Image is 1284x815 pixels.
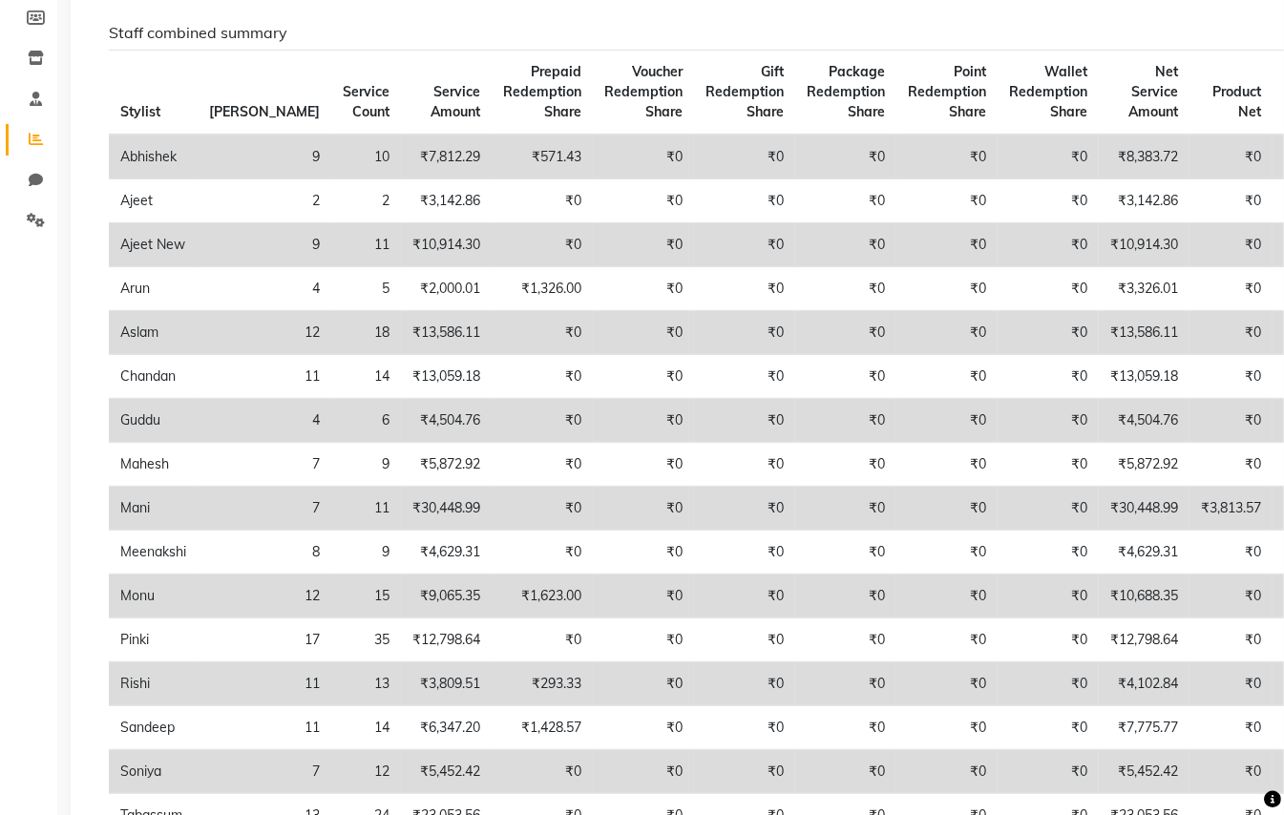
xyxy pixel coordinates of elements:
[604,63,683,120] span: Voucher Redemption Share
[998,662,1099,706] td: ₹0
[795,531,896,575] td: ₹0
[1189,443,1273,487] td: ₹0
[331,662,401,706] td: 13
[795,355,896,399] td: ₹0
[896,267,998,311] td: ₹0
[198,399,331,443] td: 4
[1099,311,1189,355] td: ₹13,586.11
[896,487,998,531] td: ₹0
[1189,662,1273,706] td: ₹0
[593,355,694,399] td: ₹0
[331,399,401,443] td: 6
[109,223,198,267] td: Ajeet New
[998,355,1099,399] td: ₹0
[998,399,1099,443] td: ₹0
[331,179,401,223] td: 2
[998,575,1099,618] td: ₹0
[331,135,401,179] td: 10
[795,750,896,794] td: ₹0
[401,443,492,487] td: ₹5,872.92
[1099,618,1189,662] td: ₹12,798.64
[198,706,331,750] td: 11
[1189,618,1273,662] td: ₹0
[896,311,998,355] td: ₹0
[593,311,694,355] td: ₹0
[198,618,331,662] td: 17
[331,355,401,399] td: 14
[896,223,998,267] td: ₹0
[492,487,593,531] td: ₹0
[401,179,492,223] td: ₹3,142.86
[331,443,401,487] td: 9
[1189,355,1273,399] td: ₹0
[694,662,795,706] td: ₹0
[694,618,795,662] td: ₹0
[1099,575,1189,618] td: ₹10,688.35
[401,267,492,311] td: ₹2,000.01
[998,311,1099,355] td: ₹0
[1099,443,1189,487] td: ₹5,872.92
[431,83,480,120] span: Service Amount
[694,355,795,399] td: ₹0
[998,706,1099,750] td: ₹0
[1189,223,1273,267] td: ₹0
[109,706,198,750] td: Sandeep
[492,311,593,355] td: ₹0
[694,487,795,531] td: ₹0
[998,223,1099,267] td: ₹0
[492,399,593,443] td: ₹0
[795,575,896,618] td: ₹0
[1189,706,1273,750] td: ₹0
[795,223,896,267] td: ₹0
[593,487,694,531] td: ₹0
[198,311,331,355] td: 12
[1189,399,1273,443] td: ₹0
[331,750,401,794] td: 12
[1099,487,1189,531] td: ₹30,448.99
[694,311,795,355] td: ₹0
[694,399,795,443] td: ₹0
[593,443,694,487] td: ₹0
[492,618,593,662] td: ₹0
[795,135,896,179] td: ₹0
[1189,179,1273,223] td: ₹0
[795,487,896,531] td: ₹0
[492,355,593,399] td: ₹0
[593,179,694,223] td: ₹0
[593,223,694,267] td: ₹0
[109,179,198,223] td: Ajeet
[998,267,1099,311] td: ₹0
[1212,83,1261,120] span: Product Net
[998,135,1099,179] td: ₹0
[1189,531,1273,575] td: ₹0
[593,399,694,443] td: ₹0
[1189,750,1273,794] td: ₹0
[401,311,492,355] td: ₹13,586.11
[198,662,331,706] td: 11
[998,487,1099,531] td: ₹0
[492,267,593,311] td: ₹1,326.00
[331,267,401,311] td: 5
[492,706,593,750] td: ₹1,428.57
[1099,531,1189,575] td: ₹4,629.31
[492,531,593,575] td: ₹0
[109,662,198,706] td: Rishi
[198,223,331,267] td: 9
[109,443,198,487] td: Mahesh
[896,355,998,399] td: ₹0
[109,311,198,355] td: Aslam
[109,487,198,531] td: Mani
[331,706,401,750] td: 14
[109,355,198,399] td: Chandan
[1099,662,1189,706] td: ₹4,102.84
[109,575,198,618] td: Monu
[896,399,998,443] td: ₹0
[401,575,492,618] td: ₹9,065.35
[198,575,331,618] td: 12
[198,750,331,794] td: 7
[331,487,401,531] td: 11
[998,618,1099,662] td: ₹0
[896,662,998,706] td: ₹0
[896,179,998,223] td: ₹0
[109,267,198,311] td: Arun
